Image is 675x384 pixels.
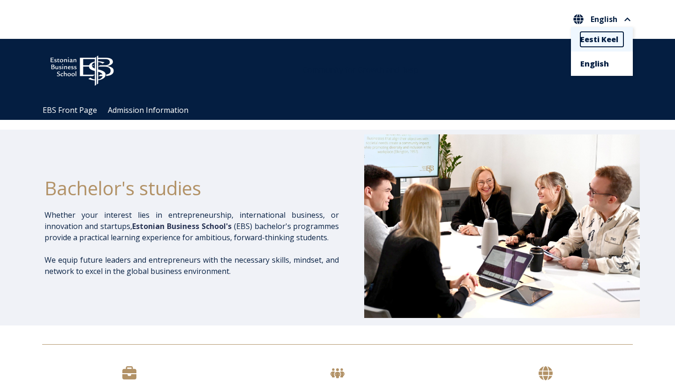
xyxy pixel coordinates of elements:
img: Bachelor's at EBS [364,134,640,318]
h1: Bachelor's studies [45,177,339,200]
p: Whether your interest lies in entrepreneurship, international business, or innovation and startup... [45,209,339,243]
a: EBS Front Page [43,105,97,115]
img: ebs_logo2016_white [42,48,122,89]
a: Admission Information [108,105,188,115]
a: Eesti Keel [580,32,623,47]
nav: Select your language [571,12,633,27]
span: English [591,15,617,23]
div: Navigation Menu [37,101,647,120]
a: English [580,56,623,71]
p: We equip future leaders and entrepreneurs with the necessary skills, mindset, and network to exce... [45,254,339,277]
span: Community for Growth and Resp [303,65,418,75]
span: Estonian Business School's [132,221,232,231]
button: English [571,12,633,27]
